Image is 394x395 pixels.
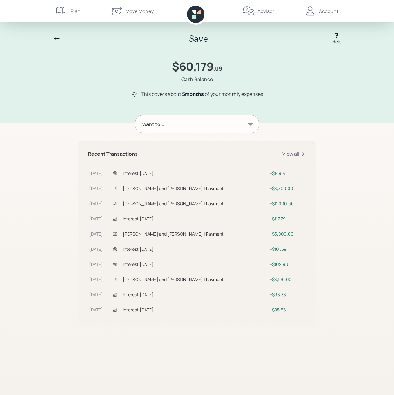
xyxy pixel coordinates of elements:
div: Cash Balance [181,76,213,83]
div: Interest [DATE] [123,246,267,252]
div: $85.86 [270,306,305,313]
div: $102.90 [270,261,305,267]
div: Interest [DATE] [123,306,267,313]
div: This covers about of your monthly expenses [141,90,263,98]
div: Plan [70,7,81,15]
div: [PERSON_NAME] and [PERSON_NAME] | Payment [123,276,267,283]
div: $3,100.00 [270,276,305,283]
div: $149.41 [270,170,305,176]
div: $5,000.00 [270,231,305,237]
div: $101.59 [270,246,305,252]
div: View all [282,150,306,157]
div: I want to... [140,120,164,128]
div: Interest [DATE] [123,291,267,298]
h1: $60,179 [172,60,213,73]
div: [DATE] [89,261,110,267]
div: Move Money [125,7,154,15]
div: [DATE] [89,306,110,313]
div: $93.33 [270,291,305,298]
div: [DATE] [89,291,110,298]
div: [PERSON_NAME] and [PERSON_NAME] | Payment [123,231,267,237]
div: [DATE] [89,200,110,207]
div: Interest [DATE] [123,170,267,176]
span: 5 month s [182,91,204,98]
h5: Recent Transactions [88,151,138,157]
div: [DATE] [89,170,110,176]
div: Interest [DATE] [123,215,267,222]
div: [DATE] [89,185,110,192]
div: [PERSON_NAME] and [PERSON_NAME] | Payment [123,185,267,192]
div: Help [332,38,341,45]
div: Advisor [257,7,274,15]
div: Interest [DATE] [123,261,267,267]
h4: .09 [213,65,222,72]
div: [DATE] [89,215,110,222]
div: $3,300.00 [270,185,305,192]
div: Account [319,7,338,15]
div: [DATE] [89,246,110,252]
h2: Save [189,33,208,44]
div: $11,000.00 [270,200,305,207]
div: [DATE] [89,276,110,283]
div: [PERSON_NAME] and [PERSON_NAME] | Payment [123,200,267,207]
div: [DATE] [89,231,110,237]
div: $117.79 [270,215,305,222]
